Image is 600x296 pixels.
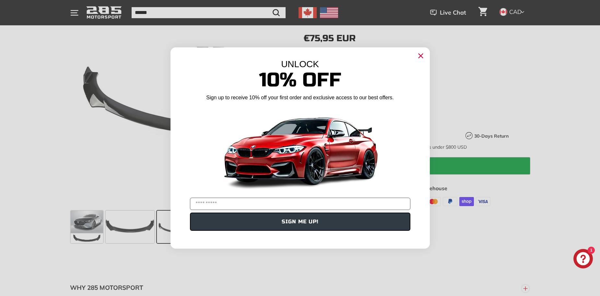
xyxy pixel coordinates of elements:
span: Sign up to receive 10% off your first order and exclusive access to our best offers. [206,95,394,100]
span: UNLOCK [281,59,319,69]
inbox-online-store-chat: Shopify online store chat [571,249,595,270]
input: YOUR EMAIL [190,198,410,210]
img: Banner showing BMW 4 Series Body kit [219,104,381,195]
span: 10% Off [259,68,341,92]
button: SIGN ME UP! [190,213,410,231]
button: Close dialog [416,51,426,61]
